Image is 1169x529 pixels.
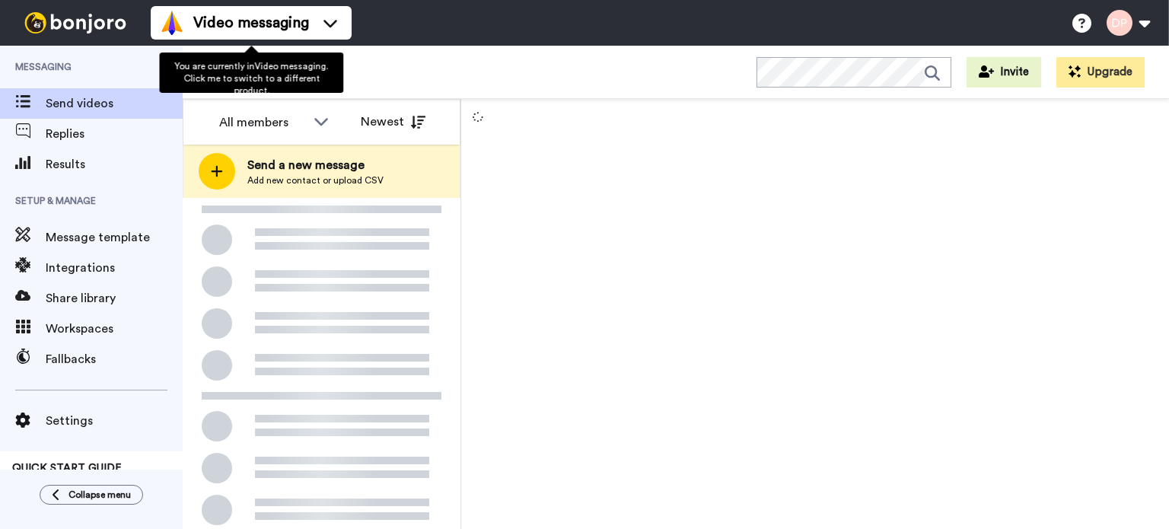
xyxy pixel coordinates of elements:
span: Send videos [46,94,183,113]
button: Collapse menu [40,485,143,505]
span: Message template [46,228,183,247]
span: Share library [46,289,183,308]
span: Replies [46,125,183,143]
span: Results [46,155,183,174]
button: Invite [967,57,1041,88]
span: Integrations [46,259,183,277]
button: Upgrade [1056,57,1145,88]
span: QUICK START GUIDE [12,463,122,473]
img: bj-logo-header-white.svg [18,12,132,33]
span: Workspaces [46,320,183,338]
span: Add new contact or upload CSV [247,174,384,186]
span: Video messaging [193,12,309,33]
img: vm-color.svg [160,11,184,35]
button: Newest [349,107,437,137]
span: Send a new message [247,156,384,174]
span: Settings [46,412,183,430]
span: You are currently in Video messaging . Click me to switch to a different product. [174,62,328,95]
span: Fallbacks [46,350,183,368]
span: Collapse menu [68,489,131,501]
div: All members [219,113,306,132]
